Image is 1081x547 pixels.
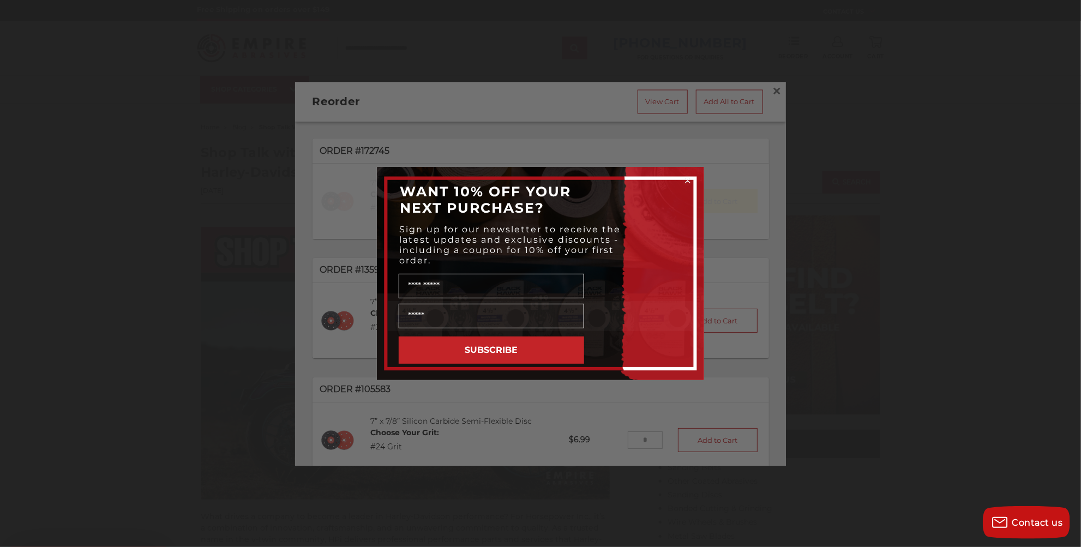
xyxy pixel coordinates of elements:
[399,336,584,364] button: SUBSCRIBE
[399,224,621,266] span: Sign up for our newsletter to receive the latest updates and exclusive discounts - including a co...
[400,183,571,216] span: WANT 10% OFF YOUR NEXT PURCHASE?
[983,506,1070,539] button: Contact us
[399,304,584,328] input: Email
[1012,518,1063,528] span: Contact us
[682,175,693,186] button: Close dialog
